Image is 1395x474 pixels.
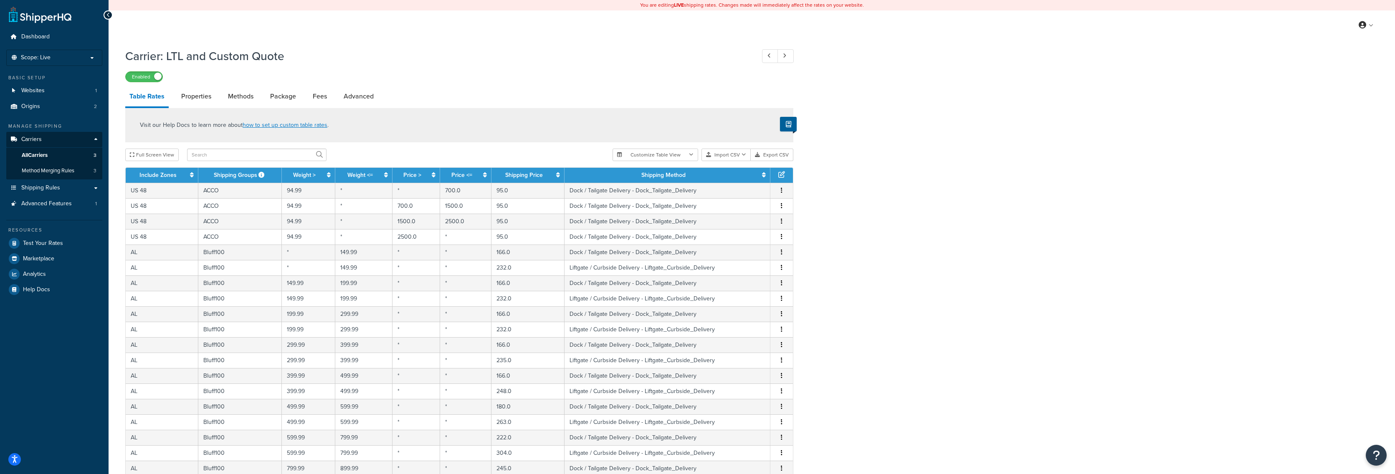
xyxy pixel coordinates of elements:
[6,196,102,212] li: Advanced Features
[491,383,565,399] td: 248.0
[6,236,102,251] a: Test Your Rates
[335,291,392,306] td: 199.99
[198,368,281,383] td: Bluff100
[126,368,198,383] td: AL
[21,33,50,40] span: Dashboard
[282,183,335,198] td: 94.99
[6,180,102,196] a: Shipping Rules
[126,414,198,430] td: AL
[126,353,198,368] td: AL
[126,260,198,275] td: AL
[565,383,770,399] td: Liftgate / Curbside Delivery - Liftgate_Curbside_Delivery
[6,196,102,212] a: Advanced Features1
[613,149,698,161] button: Customize Table View
[491,414,565,430] td: 263.0
[491,214,565,229] td: 95.0
[282,430,335,445] td: 599.99
[491,337,565,353] td: 166.0
[6,267,102,282] li: Analytics
[125,86,169,108] a: Table Rates
[198,245,281,260] td: Bluff100
[126,399,198,414] td: AL
[187,149,327,161] input: Search
[491,245,565,260] td: 166.0
[701,149,751,161] button: Import CSV
[451,171,472,179] a: Price <=
[21,184,60,192] span: Shipping Rules
[491,291,565,306] td: 232.0
[565,198,770,214] td: Dock / Tailgate Delivery - Dock_Tailgate_Delivery
[198,383,281,399] td: Bluff100
[392,229,440,245] td: 2500.0
[198,275,281,291] td: Bluff100
[177,86,215,106] a: Properties
[21,200,72,207] span: Advanced Features
[198,214,281,229] td: ACCO
[126,322,198,337] td: AL
[140,121,329,130] p: Visit our Help Docs to learn more about .
[565,414,770,430] td: Liftgate / Curbside Delivery - Liftgate_Curbside_Delivery
[21,87,45,94] span: Websites
[6,123,102,130] div: Manage Shipping
[565,399,770,414] td: Dock / Tailgate Delivery - Dock_Tailgate_Delivery
[126,72,162,82] label: Enabled
[198,260,281,275] td: Bluff100
[403,171,421,179] a: Price >
[565,368,770,383] td: Dock / Tailgate Delivery - Dock_Tailgate_Delivery
[565,445,770,461] td: Liftgate / Curbside Delivery - Liftgate_Curbside_Delivery
[491,260,565,275] td: 232.0
[94,103,97,110] span: 2
[6,83,102,98] a: Websites1
[565,260,770,275] td: Liftgate / Curbside Delivery - Liftgate_Curbside_Delivery
[440,183,491,198] td: 700.0
[6,163,102,179] li: Method Merging Rules
[198,399,281,414] td: Bluff100
[282,229,335,245] td: 94.99
[335,322,392,337] td: 299.99
[491,445,565,461] td: 304.0
[309,86,331,106] a: Fees
[282,383,335,399] td: 399.99
[198,445,281,461] td: Bluff100
[125,149,179,161] button: Full Screen View
[565,245,770,260] td: Dock / Tailgate Delivery - Dock_Tailgate_Delivery
[6,83,102,98] li: Websites
[198,322,281,337] td: Bluff100
[198,353,281,368] td: Bluff100
[335,368,392,383] td: 499.99
[282,337,335,353] td: 299.99
[126,229,198,245] td: US 48
[198,430,281,445] td: Bluff100
[282,306,335,322] td: 199.99
[6,282,102,297] a: Help Docs
[6,132,102,147] a: Carriers
[491,306,565,322] td: 166.0
[565,353,770,368] td: Liftgate / Curbside Delivery - Liftgate_Curbside_Delivery
[126,183,198,198] td: US 48
[491,353,565,368] td: 235.0
[22,167,74,174] span: Method Merging Rules
[565,291,770,306] td: Liftgate / Curbside Delivery - Liftgate_Curbside_Delivery
[198,291,281,306] td: Bluff100
[440,198,491,214] td: 1500.0
[282,291,335,306] td: 149.99
[282,198,335,214] td: 94.99
[198,229,281,245] td: ACCO
[224,86,258,106] a: Methods
[6,163,102,179] a: Method Merging Rules3
[335,337,392,353] td: 399.99
[126,198,198,214] td: US 48
[198,337,281,353] td: Bluff100
[335,245,392,260] td: 149.99
[6,99,102,114] li: Origins
[491,183,565,198] td: 95.0
[198,198,281,214] td: ACCO
[126,306,198,322] td: AL
[198,183,281,198] td: ACCO
[565,337,770,353] td: Dock / Tailgate Delivery - Dock_Tailgate_Delivery
[347,171,373,179] a: Weight <=
[565,306,770,322] td: Dock / Tailgate Delivery - Dock_Tailgate_Delivery
[293,171,316,179] a: Weight >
